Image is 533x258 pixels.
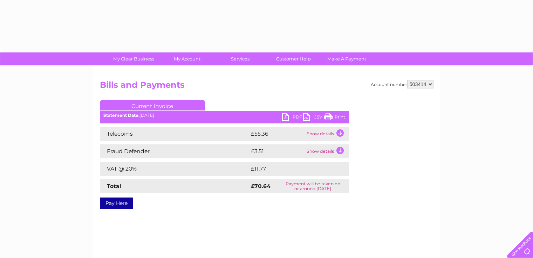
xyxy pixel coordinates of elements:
td: VAT @ 20% [100,162,249,176]
a: Current Invoice [100,100,205,110]
a: Services [211,52,269,65]
td: £3.51 [249,144,305,158]
a: Pay Here [100,198,133,209]
td: £11.77 [249,162,333,176]
div: Account number [371,80,433,88]
h2: Bills and Payments [100,80,433,93]
a: My Account [158,52,216,65]
b: Statement Date: [103,113,139,118]
a: My Clear Business [105,52,163,65]
a: Print [324,113,345,123]
a: Make A Payment [318,52,376,65]
td: Show details [305,127,349,141]
td: Telecoms [100,127,249,141]
td: Fraud Defender [100,144,249,158]
strong: Total [107,183,121,189]
td: Payment will be taken on or around [DATE] [277,179,348,193]
a: CSV [303,113,324,123]
a: PDF [282,113,303,123]
div: [DATE] [100,113,349,118]
strong: £70.64 [251,183,271,189]
td: £55.36 [249,127,305,141]
td: Show details [305,144,349,158]
a: Customer Help [265,52,322,65]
